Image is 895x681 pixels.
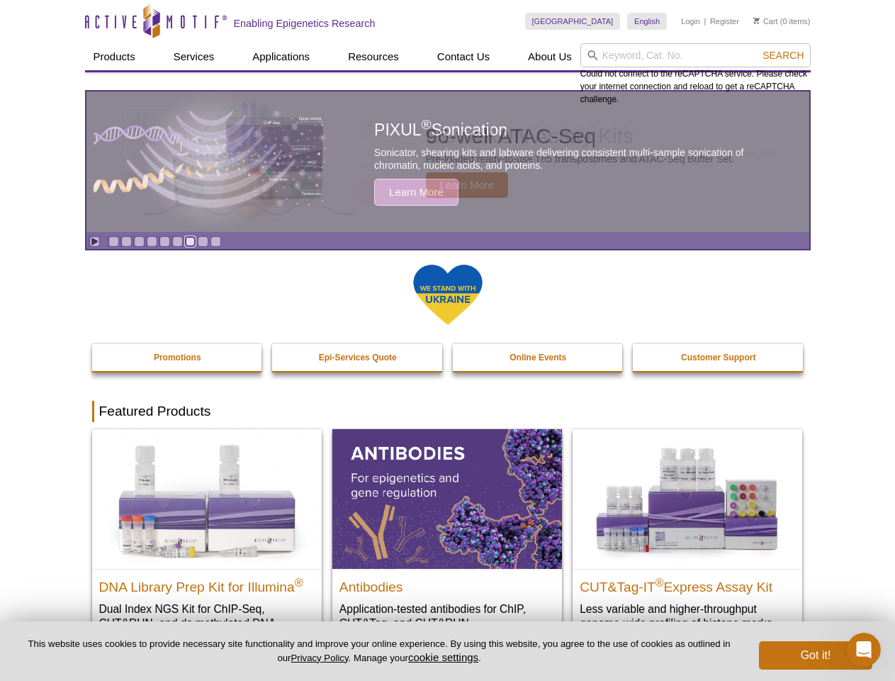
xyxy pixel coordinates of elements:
button: cookie settings [408,651,478,663]
h2: Featured Products [92,401,804,422]
h2: DNA Library Prep Kit for Illumina [99,573,315,594]
a: DNA Library Prep Kit for Illumina DNA Library Prep Kit for Illumina® Dual Index NGS Kit for ChIP-... [92,429,322,658]
a: Services [165,43,223,70]
a: Login [681,16,700,26]
a: Promotions [92,344,264,371]
a: Resources [339,43,407,70]
h2: Enabling Epigenetics Research [234,17,376,30]
a: Epi-Services Quote [272,344,444,371]
a: [GEOGRAPHIC_DATA] [525,13,621,30]
a: Register [710,16,739,26]
a: Contact Us [429,43,498,70]
strong: Promotions [154,353,201,362]
img: DNA Library Prep Kit for Illumina [92,429,322,568]
a: Applications [244,43,318,70]
a: Go to slide 7 [185,236,196,247]
strong: Customer Support [681,353,755,362]
a: About Us [519,43,580,70]
button: Search [758,49,808,62]
img: All Antibodies [332,429,562,568]
a: Go to slide 2 [121,236,132,247]
a: Go to slide 3 [134,236,145,247]
a: CUT&Tag-IT® Express Assay Kit CUT&Tag-IT®Express Assay Kit Less variable and higher-throughput ge... [573,429,802,644]
h2: CUT&Tag-IT Express Assay Kit [580,573,795,594]
h2: Antibodies [339,573,555,594]
sup: ® [295,576,303,588]
p: Dual Index NGS Kit for ChIP-Seq, CUT&RUN, and ds methylated DNA assays. [99,602,315,645]
p: This website uses cookies to provide necessary site functionality and improve your online experie... [23,638,736,665]
p: Less variable and higher-throughput genome-wide profiling of histone marks​. [580,602,795,631]
a: Go to slide 9 [210,236,221,247]
a: Customer Support [633,344,804,371]
input: Keyword, Cat. No. [580,43,811,67]
strong: Online Events [510,353,566,362]
a: Products [85,43,144,70]
a: Cart [753,16,778,26]
span: Search [762,50,804,61]
a: Go to slide 4 [147,236,157,247]
p: Application-tested antibodies for ChIP, CUT&Tag, and CUT&RUN. [339,602,555,631]
img: CUT&Tag-IT® Express Assay Kit [573,429,802,568]
a: Privacy Policy [291,653,348,663]
a: Go to slide 5 [159,236,170,247]
a: All Antibodies Antibodies Application-tested antibodies for ChIP, CUT&Tag, and CUT&RUN. [332,429,562,644]
a: Toggle autoplay [89,236,100,247]
a: English [627,13,667,30]
strong: Epi-Services Quote [319,353,397,362]
a: Go to slide 6 [172,236,183,247]
img: We Stand With Ukraine [412,263,483,326]
img: Your Cart [753,17,760,24]
button: Got it! [759,641,872,670]
a: Go to slide 8 [198,236,208,247]
a: Go to slide 1 [108,236,119,247]
a: Online Events [453,344,624,371]
li: (0 items) [753,13,811,30]
li: | [704,13,707,30]
iframe: Intercom live chat [847,633,881,667]
sup: ® [655,576,664,588]
div: Could not connect to the reCAPTCHA service. Please check your internet connection and reload to g... [580,43,811,106]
